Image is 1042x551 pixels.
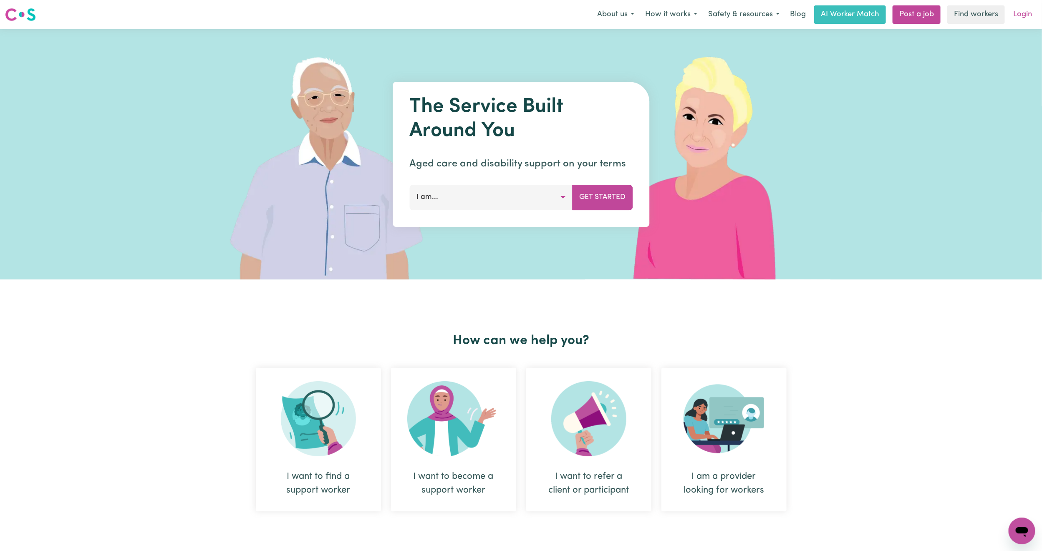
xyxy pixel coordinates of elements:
[409,156,633,171] p: Aged care and disability support on your terms
[407,381,500,456] img: Become Worker
[703,6,785,23] button: Safety & resources
[526,368,651,511] div: I want to refer a client or participant
[5,5,36,24] a: Careseekers logo
[411,470,496,497] div: I want to become a support worker
[391,368,516,511] div: I want to become a support worker
[409,185,573,210] button: I am...
[281,381,356,456] img: Search
[661,368,787,511] div: I am a provider looking for workers
[592,6,640,23] button: About us
[251,333,792,349] h2: How can we help you?
[409,95,633,143] h1: The Service Built Around You
[256,368,381,511] div: I want to find a support worker
[640,6,703,23] button: How it works
[1009,518,1035,544] iframe: Button to launch messaging window, conversation in progress
[681,470,767,497] div: I am a provider looking for workers
[551,381,626,456] img: Refer
[893,5,941,24] a: Post a job
[5,7,36,22] img: Careseekers logo
[546,470,631,497] div: I want to refer a client or participant
[684,381,764,456] img: Provider
[814,5,886,24] a: AI Worker Match
[572,185,633,210] button: Get Started
[785,5,811,24] a: Blog
[947,5,1005,24] a: Find workers
[1008,5,1037,24] a: Login
[276,470,361,497] div: I want to find a support worker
